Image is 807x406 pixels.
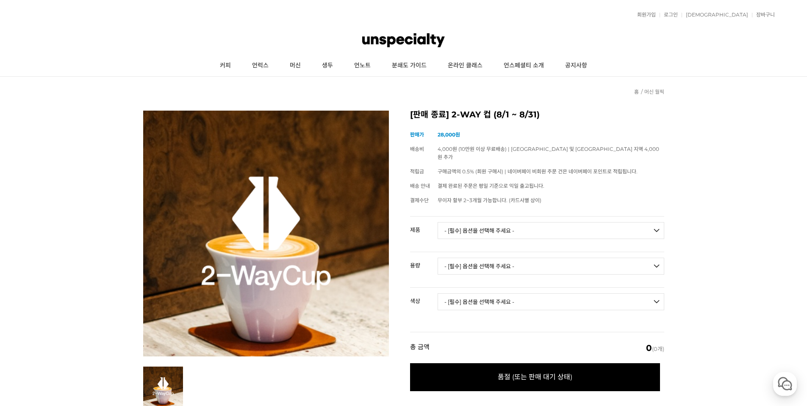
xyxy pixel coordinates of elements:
em: 0 [646,343,652,353]
a: 생두 [311,55,344,76]
img: 언스페셜티 몰 [362,28,444,53]
span: 결제수단 [410,197,429,203]
th: 용량 [410,252,438,272]
th: 색상 [410,288,438,307]
a: 온라인 클래스 [437,55,493,76]
span: 무이자 할부 2~3개월 가능합니다. (카드사별 상이) [438,197,541,203]
a: 분쇄도 가이드 [381,55,437,76]
a: 홈 [634,89,639,95]
a: [DEMOGRAPHIC_DATA] [682,12,748,17]
span: 판매가 [410,131,424,138]
strong: 28,000원 [438,131,460,138]
a: 언노트 [344,55,381,76]
a: 로그인 [660,12,678,17]
span: 결제 완료된 주문은 평일 기준으로 익일 출고됩니다. [438,183,544,189]
a: 공지사항 [555,55,598,76]
th: 제품 [410,217,438,236]
h2: [판매 종료] 2-WAY 컵 (8/1 ~ 8/31) [410,111,664,119]
span: 적립금 [410,168,424,175]
span: 4,000원 (10만원 이상 무료배송) | [GEOGRAPHIC_DATA] 및 [GEOGRAPHIC_DATA] 지역 4,000원 추가 [438,146,659,160]
a: 언스페셜티 소개 [493,55,555,76]
span: 배송비 [410,146,424,152]
strong: 총 금액 [410,344,430,352]
a: 언럭스 [241,55,279,76]
span: 품절 (또는 판매 대기 상태) [410,363,660,391]
a: 머신 월픽 [644,89,664,95]
img: 8월 머신 월픽 투웨이 컵 [143,111,389,356]
span: (0개) [646,344,664,352]
a: 장바구니 [752,12,775,17]
span: 배송 안내 [410,183,430,189]
a: 회원가입 [633,12,656,17]
a: 머신 [279,55,311,76]
a: 커피 [209,55,241,76]
span: 구매금액의 0.5% (회원 구매시) | 네이버페이 비회원 주문 건은 네이버페이 포인트로 적립됩니다. [438,168,638,175]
